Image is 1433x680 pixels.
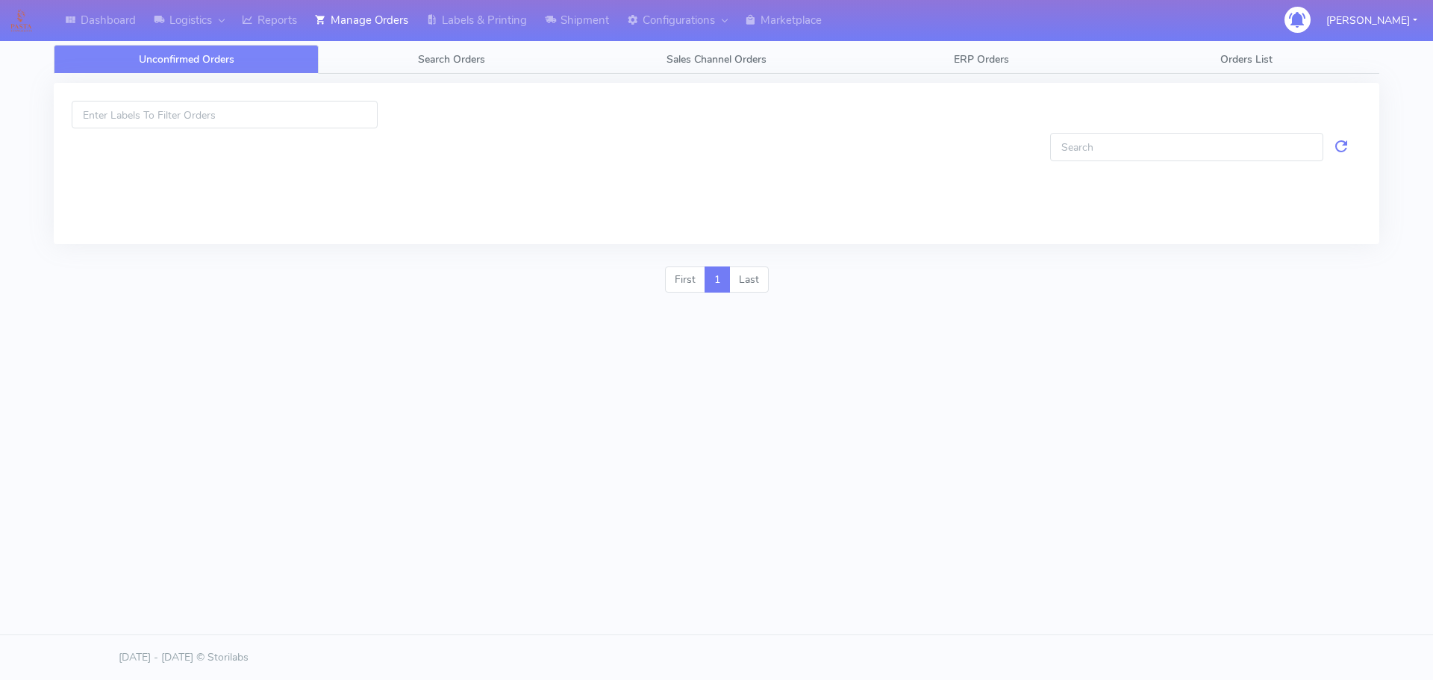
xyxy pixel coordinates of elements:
[1220,52,1273,66] span: Orders List
[54,45,1379,74] ul: Tabs
[139,52,234,66] span: Unconfirmed Orders
[72,101,378,128] input: Enter Labels To Filter Orders
[1315,5,1429,36] button: [PERSON_NAME]
[418,52,485,66] span: Search Orders
[1050,133,1323,160] input: Search
[954,52,1009,66] span: ERP Orders
[666,52,767,66] span: Sales Channel Orders
[705,266,730,293] a: 1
